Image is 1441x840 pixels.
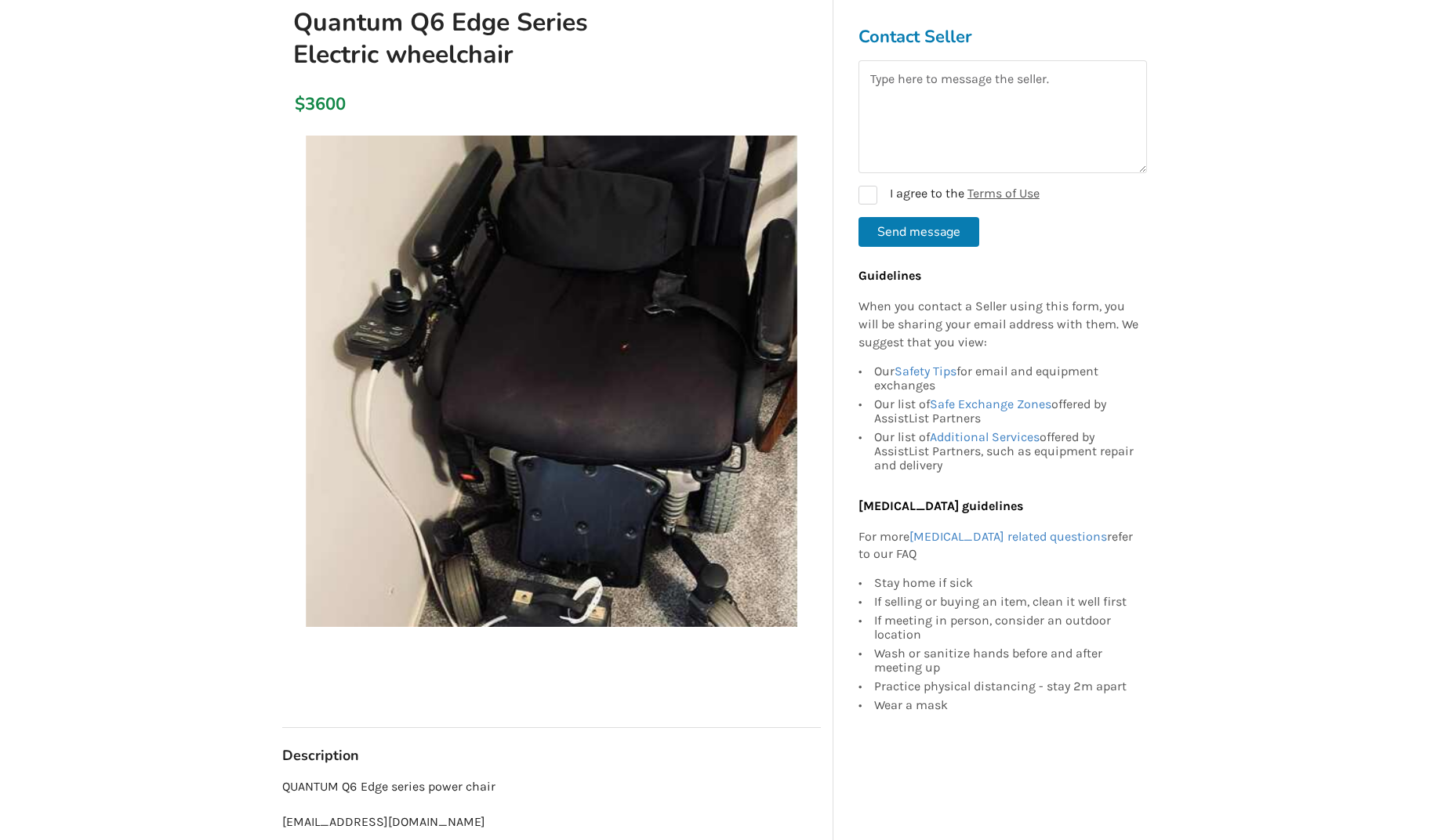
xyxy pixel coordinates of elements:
div: Wear a mask [874,696,1139,712]
b: Guidelines [858,268,921,283]
p: QUANTUM Q6 Edge series power chair [EMAIL_ADDRESS][DOMAIN_NAME] [282,778,821,832]
b: [MEDICAL_DATA] guidelines [858,498,1023,513]
a: [MEDICAL_DATA] related questions [909,528,1107,543]
div: Our list of offered by AssistList Partners, such as equipment repair and delivery [874,428,1139,472]
button: Send message [858,217,979,247]
p: For more refer to our FAQ [858,527,1139,563]
div: Our list of offered by AssistList Partners [874,395,1139,428]
label: I agree to the [858,186,1040,205]
a: Safety Tips [895,364,956,378]
a: Safe Exchange Zones [930,396,1051,411]
p: When you contact a Seller using this form, you will be sharing your email address with them. We s... [858,298,1139,352]
div: Stay home if sick [874,576,1139,592]
div: Practice physical distancing - stay 2m apart [874,677,1139,696]
div: Wash or sanitize hands before and after meeting up [874,644,1139,677]
div: $3600 [295,93,303,115]
h3: Contact Seller [858,26,1147,48]
div: If meeting in person, consider an outdoor location [874,611,1139,644]
h1: Quantum Q6 Edge Series Electric wheelchair [281,6,652,71]
div: If selling or buying an item, clean it well first [874,592,1139,611]
a: Terms of Use [967,186,1040,201]
a: Additional Services [930,429,1040,444]
div: Our for email and equipment exchanges [874,364,1139,395]
h3: Description [282,747,821,765]
img: quantum q6 edge series electric wheelchair-wheelchair-mobility-langley-assistlist-listing [306,136,797,627]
